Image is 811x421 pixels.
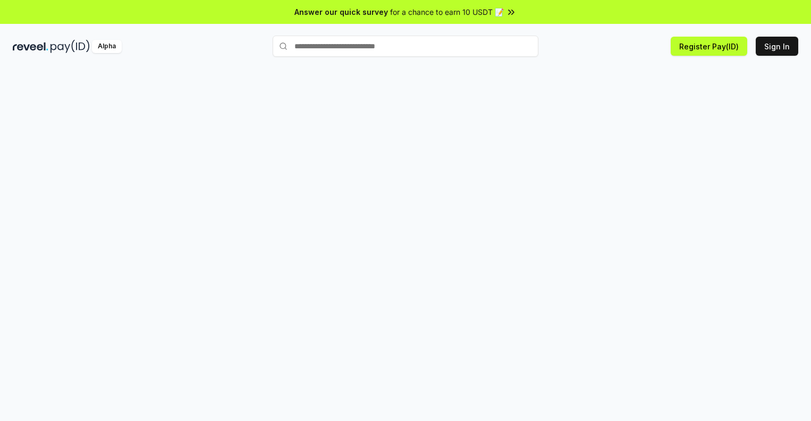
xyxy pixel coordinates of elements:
[92,40,122,53] div: Alpha
[756,37,798,56] button: Sign In
[50,40,90,53] img: pay_id
[671,37,747,56] button: Register Pay(ID)
[13,40,48,53] img: reveel_dark
[294,6,388,18] span: Answer our quick survey
[390,6,504,18] span: for a chance to earn 10 USDT 📝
